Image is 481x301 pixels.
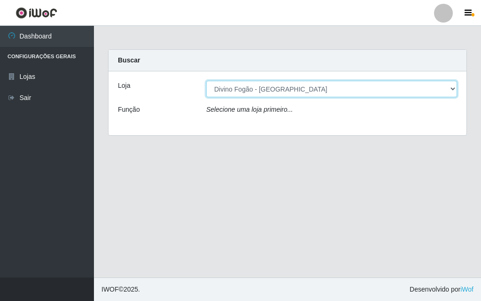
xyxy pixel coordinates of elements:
[118,105,140,115] label: Função
[118,56,140,64] strong: Buscar
[16,7,57,19] img: CoreUI Logo
[118,81,130,91] label: Loja
[101,285,140,294] span: © 2025 .
[101,286,119,293] span: IWOF
[410,285,473,294] span: Desenvolvido por
[206,106,293,113] i: Selecione uma loja primeiro...
[460,286,473,293] a: iWof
